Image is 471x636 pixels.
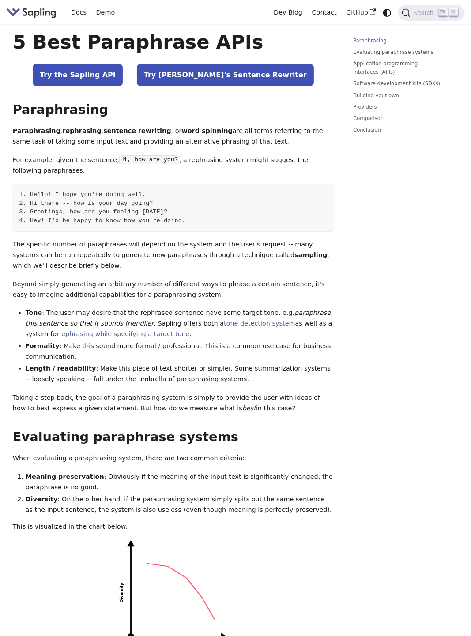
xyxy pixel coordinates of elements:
img: Sapling.ai [6,6,57,19]
span: 4. Hey! I'd be happy to know how you're doing. [19,217,185,224]
h2: Paraphrasing [13,102,334,118]
strong: word spinning [181,127,232,134]
a: Application programming interfaces (APIs) [353,60,442,76]
span: Search [411,9,439,16]
a: Demo [91,6,120,19]
p: , , , or are all terms referring to the same task of taking some input text and providing an alte... [13,126,334,147]
a: Contact [307,6,342,19]
a: Software development kits (SDKs) [353,79,442,88]
strong: Length / readability [26,365,96,372]
button: Search (Ctrl+K) [398,5,464,21]
p: This is visualized in the chart below: [13,522,334,532]
strong: sampling [294,251,327,258]
strong: Meaning preservation [26,473,104,480]
kbd: K [449,8,458,16]
strong: Tone [26,309,42,316]
a: GitHub [341,6,381,19]
a: Dev Blog [269,6,307,19]
li: : Obviously if the meaning of the input text is significantly changed, the paraphrase is no good. [26,472,334,493]
p: Beyond simply generating an arbitrary number of different ways to phrase a certain sentence, it's... [13,279,334,300]
strong: Diversity [26,496,58,503]
strong: Formality [26,342,60,349]
p: Taking a step back, the goal of a paraphrasing system is simply to provide the user with ideas of... [13,393,334,414]
strong: Paraphrasing [13,127,60,134]
a: rephrasing while specifying a target tone [59,330,190,337]
h1: 5 Best Paraphrase APIs [13,30,334,54]
a: Evaluating paraphrase systems [353,48,442,57]
p: The specific number of paraphrases will depend on the system and the user's request -- many syste... [13,239,334,271]
a: Docs [66,6,91,19]
a: Try [PERSON_NAME]'s Sentence Rewriter [137,64,314,86]
a: Paraphrasing [353,37,442,45]
code: Hi, how are you? [119,155,179,164]
span: 1. Hello! I hope you're doing well. [19,191,146,198]
strong: sentence rewriting [103,127,171,134]
li: : The user may desire that the rephrased sentence have some target tone, e.g. . Sapling offers bo... [26,308,334,339]
a: Building your own [353,91,442,100]
a: Sapling.ai [6,6,60,19]
a: Conclusion [353,126,442,134]
a: tone detection system [224,320,295,327]
span: 3. Greetings, how are you feeling [DATE]? [19,208,167,215]
a: Comparison [353,114,442,123]
p: When evaluating a paraphrasing system, there are two common criteria: [13,453,334,464]
button: Switch between dark and light mode (currently system mode) [381,6,394,19]
h2: Evaluating paraphrase systems [13,429,334,445]
span: 2. Hi there -- how is your day going? [19,200,153,207]
li: : On the other hand, if the paraphrasing system simply spits out the same sentence as the input s... [26,494,334,515]
p: For example, given the sentence, , a rephrasing system might suggest the following paraphrases: [13,155,334,176]
a: Providers [353,103,442,111]
li: : Make this piece of text shorter or simpler. Some summarization systems -- loosely speaking -- f... [26,363,334,385]
strong: rephrasing [62,127,101,134]
a: Try the Sapling API [33,64,123,86]
em: best [242,405,256,412]
li: : Make this sound more formal / professional. This is a common use case for business communication. [26,341,334,362]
